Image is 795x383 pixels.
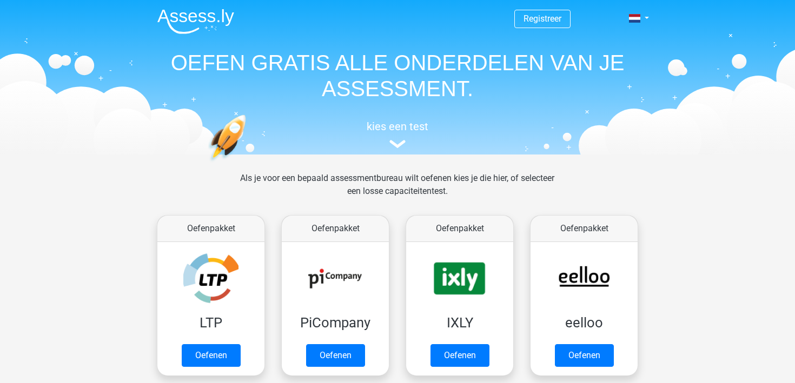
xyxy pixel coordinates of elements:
[149,50,646,102] h1: OEFEN GRATIS ALLE ONDERDELEN VAN JE ASSESSMENT.
[306,344,365,367] a: Oefenen
[389,140,406,148] img: assessment
[149,120,646,149] a: kies een test
[430,344,489,367] a: Oefenen
[149,120,646,133] h5: kies een test
[231,172,563,211] div: Als je voor een bepaald assessmentbureau wilt oefenen kies je die hier, of selecteer een losse ca...
[524,14,561,24] a: Registreer
[157,9,234,34] img: Assessly
[208,115,288,212] img: oefenen
[182,344,241,367] a: Oefenen
[555,344,614,367] a: Oefenen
